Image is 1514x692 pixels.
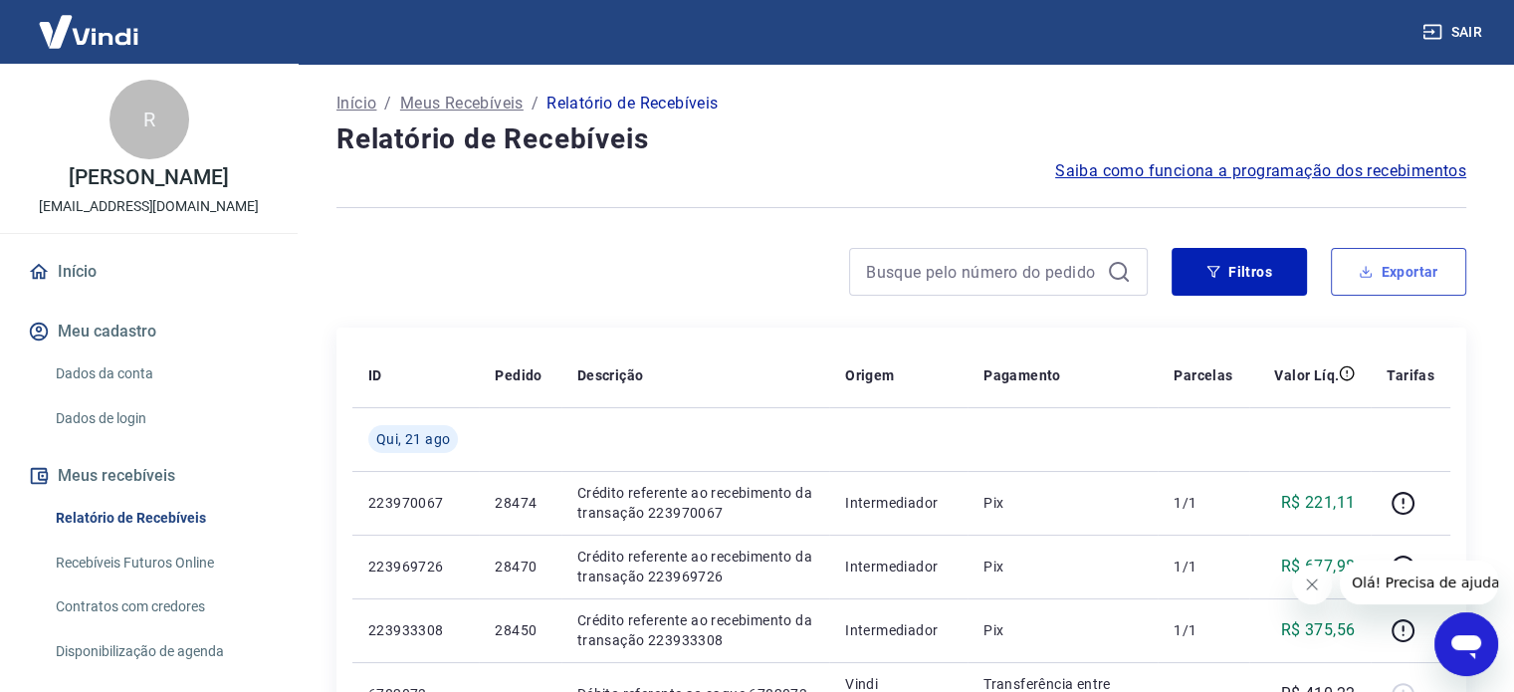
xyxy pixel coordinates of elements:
[24,250,274,294] a: Início
[1418,14,1490,51] button: Sair
[336,92,376,115] a: Início
[48,353,274,394] a: Dados da conta
[1292,565,1332,604] iframe: Fechar mensagem
[866,257,1099,287] input: Busque pelo número do pedido
[845,365,894,385] p: Origem
[24,1,153,62] img: Vindi
[1340,561,1498,604] iframe: Mensagem da empresa
[368,620,463,640] p: 223933308
[983,557,1142,577] p: Pix
[1174,620,1232,640] p: 1/1
[336,119,1466,159] h4: Relatório de Recebíveis
[109,80,189,159] div: R
[376,429,450,449] span: Qui, 21 ago
[1174,493,1232,513] p: 1/1
[24,310,274,353] button: Meu cadastro
[845,557,952,577] p: Intermediador
[368,365,382,385] p: ID
[48,498,274,539] a: Relatório de Recebíveis
[1055,159,1466,183] a: Saiba como funciona a programação dos recebimentos
[368,493,463,513] p: 223970067
[48,631,274,672] a: Disponibilização de agenda
[577,483,813,523] p: Crédito referente ao recebimento da transação 223970067
[1331,248,1466,296] button: Exportar
[24,454,274,498] button: Meus recebíveis
[845,620,952,640] p: Intermediador
[1174,365,1232,385] p: Parcelas
[495,493,544,513] p: 28474
[577,610,813,650] p: Crédito referente ao recebimento da transação 223933308
[1281,618,1356,642] p: R$ 375,56
[368,557,463,577] p: 223969726
[48,543,274,583] a: Recebíveis Futuros Online
[532,92,539,115] p: /
[1387,365,1434,385] p: Tarifas
[39,196,259,217] p: [EMAIL_ADDRESS][DOMAIN_NAME]
[48,586,274,627] a: Contratos com credores
[12,14,167,30] span: Olá! Precisa de ajuda?
[48,398,274,439] a: Dados de login
[1172,248,1307,296] button: Filtros
[577,547,813,586] p: Crédito referente ao recebimento da transação 223969726
[69,167,228,188] p: [PERSON_NAME]
[845,493,952,513] p: Intermediador
[983,493,1142,513] p: Pix
[400,92,524,115] a: Meus Recebíveis
[577,365,644,385] p: Descrição
[1174,557,1232,577] p: 1/1
[983,365,1061,385] p: Pagamento
[495,365,541,385] p: Pedido
[384,92,391,115] p: /
[1281,491,1356,515] p: R$ 221,11
[983,620,1142,640] p: Pix
[546,92,718,115] p: Relatório de Recebíveis
[495,557,544,577] p: 28470
[1274,365,1339,385] p: Valor Líq.
[1434,612,1498,676] iframe: Botão para abrir a janela de mensagens
[495,620,544,640] p: 28450
[1281,555,1356,578] p: R$ 677,98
